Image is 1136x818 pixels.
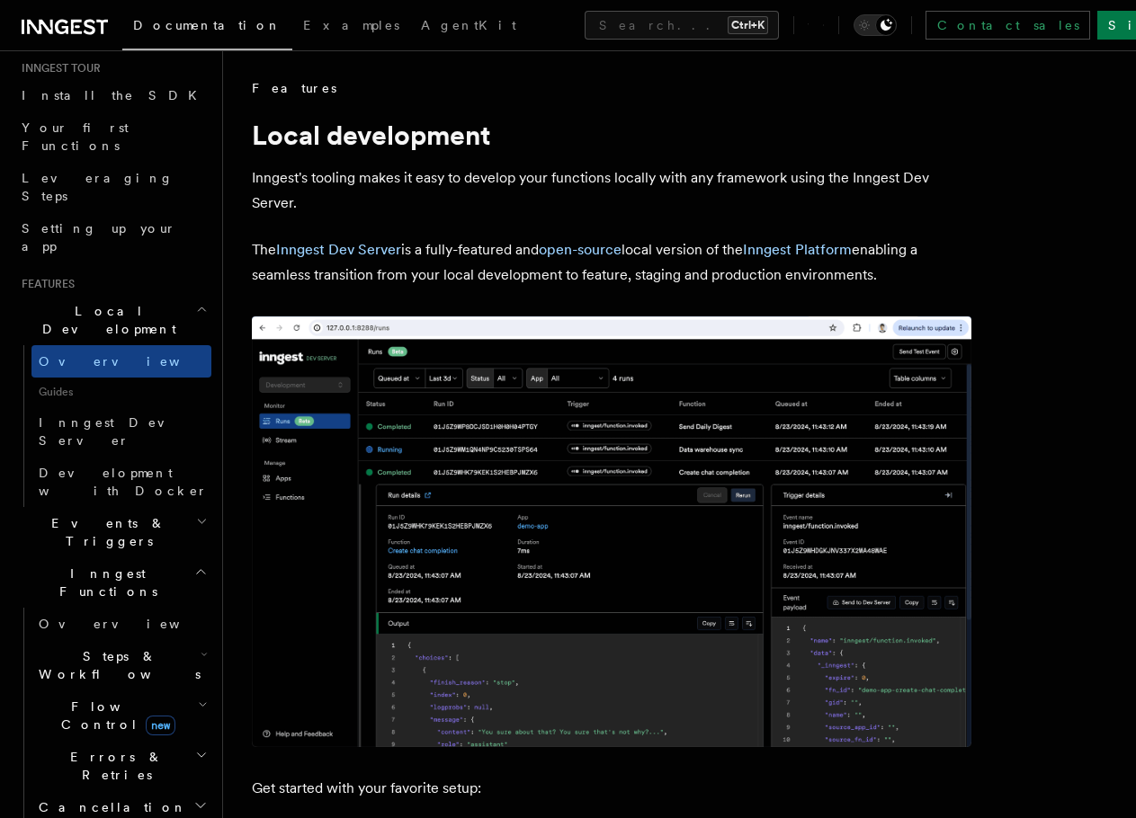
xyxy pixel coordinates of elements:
[14,162,211,212] a: Leveraging Steps
[133,18,282,32] span: Documentation
[252,316,971,747] img: The Inngest Dev Server on the Functions page
[31,690,211,741] button: Flow Controlnew
[122,5,292,50] a: Documentation
[539,241,622,258] a: open-source
[31,345,211,378] a: Overview
[252,79,336,97] span: Features
[14,61,101,76] span: Inngest tour
[39,354,224,369] span: Overview
[421,18,516,32] span: AgentKit
[14,514,196,550] span: Events & Triggers
[31,798,187,816] span: Cancellation
[14,302,196,338] span: Local Development
[14,111,211,162] a: Your first Functions
[31,647,201,683] span: Steps & Workflows
[14,277,75,291] span: Features
[31,748,195,784] span: Errors & Retries
[854,14,897,36] button: Toggle dark mode
[926,11,1090,40] a: Contact sales
[146,716,175,735] span: new
[410,5,527,49] a: AgentKit
[31,640,211,690] button: Steps & Workflows
[14,212,211,262] a: Setting up your app
[31,608,211,640] a: Overview
[743,241,852,258] a: Inngest Platform
[22,88,208,102] span: Install the SDK
[22,171,174,203] span: Leveraging Steps
[292,5,410,49] a: Examples
[31,741,211,791] button: Errors & Retries
[39,415,192,448] span: Inngest Dev Server
[31,698,198,734] span: Flow Control
[252,165,971,216] p: Inngest's tooling makes it easy to develop your functions locally with any framework using the In...
[31,457,211,507] a: Development with Docker
[14,565,194,600] span: Inngest Functions
[728,16,768,34] kbd: Ctrl+K
[14,295,211,345] button: Local Development
[252,237,971,288] p: The is a fully-featured and local version of the enabling a seamless transition from your local d...
[22,221,176,253] span: Setting up your app
[39,466,208,498] span: Development with Docker
[252,776,971,801] p: Get started with your favorite setup:
[14,345,211,507] div: Local Development
[39,617,224,631] span: Overview
[14,557,211,608] button: Inngest Functions
[276,241,401,258] a: Inngest Dev Server
[585,11,779,40] button: Search...Ctrl+K
[14,507,211,557] button: Events & Triggers
[31,406,211,457] a: Inngest Dev Server
[31,378,211,406] span: Guides
[303,18,399,32] span: Examples
[22,120,129,153] span: Your first Functions
[14,79,211,111] a: Install the SDK
[252,119,971,151] h1: Local development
